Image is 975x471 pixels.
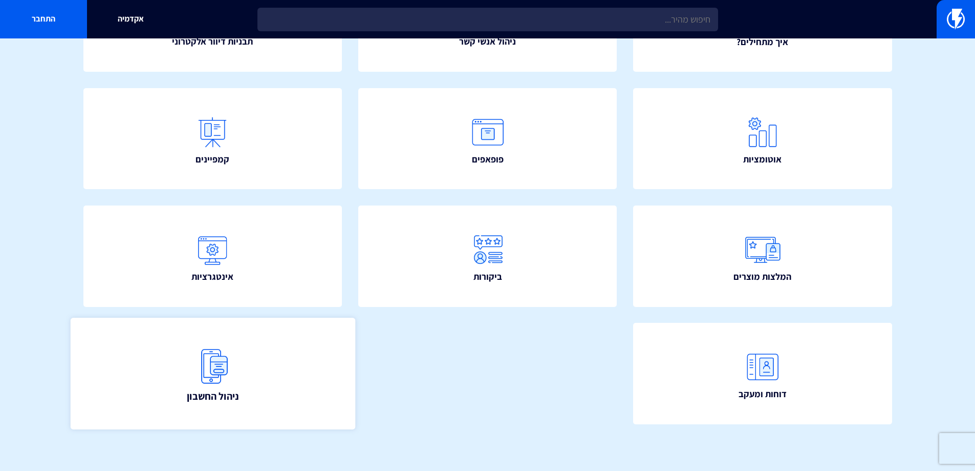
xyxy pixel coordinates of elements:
[70,318,355,429] a: ניהול החשבון
[459,35,516,48] span: ניהול אנשי קשר
[736,35,788,49] span: איך מתחילים?
[472,153,504,166] span: פופאפים
[172,35,253,48] span: תבניות דיוור אלקטרוני
[743,153,782,166] span: אוטומציות
[191,270,233,283] span: אינטגרציות
[358,88,617,190] a: פופאפים
[633,323,892,424] a: דוחות ומעקב
[186,389,239,403] span: ניהול החשבון
[739,387,787,401] span: דוחות ומעקב
[358,206,617,307] a: ביקורות
[473,270,502,283] span: ביקורות
[633,88,892,190] a: אוטומציות
[196,153,229,166] span: קמפיינים
[83,206,342,307] a: אינטגרציות
[733,270,791,283] span: המלצות מוצרים
[83,88,342,190] a: קמפיינים
[633,206,892,307] a: המלצות מוצרים
[257,8,718,31] input: חיפוש מהיר...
